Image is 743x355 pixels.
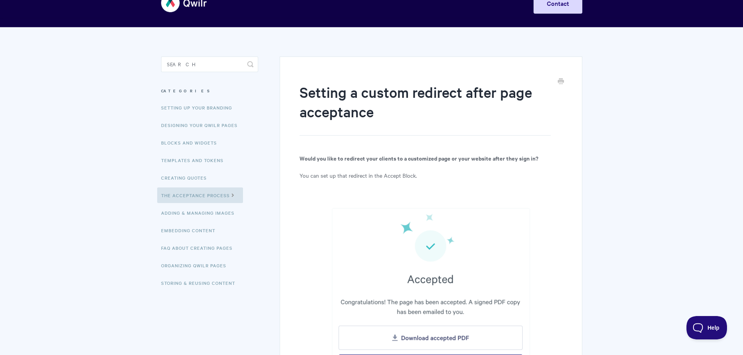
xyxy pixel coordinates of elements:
a: Embedding Content [161,223,221,238]
a: Setting up your Branding [161,100,238,115]
p: You can set up that redirect in the Accept Block. [300,171,562,180]
a: Organizing Qwilr Pages [161,258,232,273]
a: FAQ About Creating Pages [161,240,238,256]
a: The Acceptance Process [157,187,243,203]
a: Creating Quotes [161,170,213,185]
a: Blocks and Widgets [161,135,223,150]
h1: Setting a custom redirect after page acceptance [300,82,550,136]
iframe: Toggle Customer Support [686,316,727,339]
input: Search [161,57,258,72]
a: Print this Article [558,78,564,86]
b: Would you like to redirect your clients to a customized page or your website after they sign in? [300,154,538,162]
a: Designing Your Qwilr Pages [161,117,243,133]
a: Templates and Tokens [161,152,229,168]
h3: Categories [161,84,258,98]
a: Adding & Managing Images [161,205,240,221]
a: Storing & Reusing Content [161,275,241,291]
